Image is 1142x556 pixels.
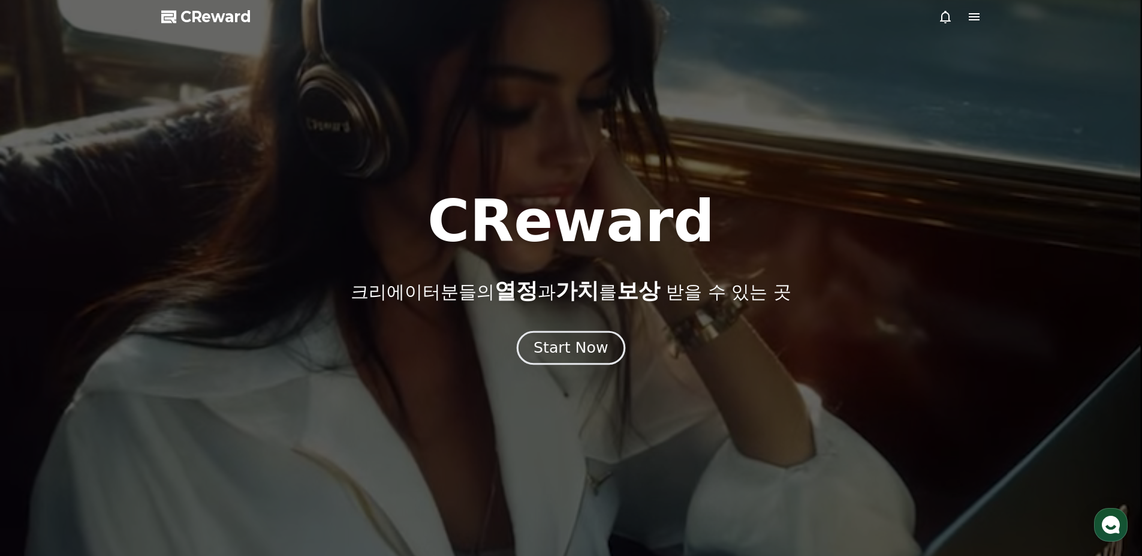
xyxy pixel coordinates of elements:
p: 크리에이터분들의 과 를 받을 수 있는 곳 [351,279,791,303]
a: Start Now [519,344,623,355]
span: 대화 [110,399,124,408]
span: CReward [180,7,251,26]
button: Start Now [517,330,625,365]
span: 열정 [495,278,538,303]
span: 가치 [556,278,599,303]
span: 보상 [617,278,660,303]
a: 설정 [155,380,230,410]
a: 홈 [4,380,79,410]
span: 홈 [38,398,45,408]
a: CReward [161,7,251,26]
div: Start Now [534,338,608,358]
h1: CReward [427,193,715,250]
a: 대화 [79,380,155,410]
span: 설정 [185,398,200,408]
